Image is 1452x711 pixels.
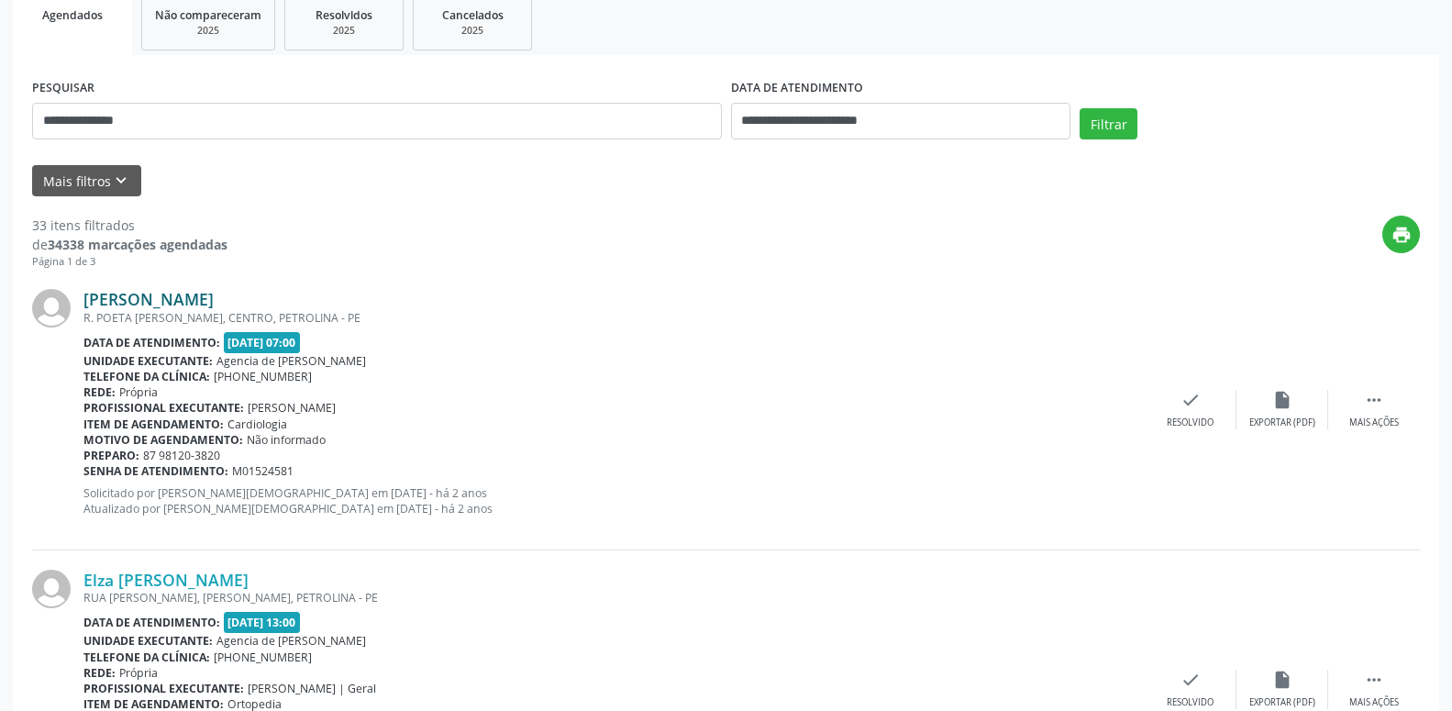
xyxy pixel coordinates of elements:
span: [PERSON_NAME] | Geral [248,681,376,696]
i: check [1180,390,1201,410]
i: keyboard_arrow_down [111,171,131,191]
span: Não informado [247,432,326,448]
span: 87 98120-3820 [143,448,220,463]
span: Agencia de [PERSON_NAME] [216,353,366,369]
span: Agendados [42,7,103,23]
div: Exportar (PDF) [1249,417,1315,429]
span: M01524581 [232,463,294,479]
span: [PHONE_NUMBER] [214,369,312,384]
b: Profissional executante: [83,681,244,696]
b: Motivo de agendamento: [83,432,243,448]
span: [PERSON_NAME] [248,400,336,416]
label: PESQUISAR [32,74,94,103]
button: print [1382,216,1420,253]
button: Mais filtroskeyboard_arrow_down [32,165,141,197]
span: [DATE] 07:00 [224,332,301,353]
span: Cancelados [442,7,504,23]
span: Resolvidos [316,7,372,23]
div: RUA [PERSON_NAME], [PERSON_NAME], PETROLINA - PE [83,590,1145,605]
span: [DATE] 13:00 [224,612,301,633]
b: Data de atendimento: [83,615,220,630]
strong: 34338 marcações agendadas [48,236,227,253]
div: Exportar (PDF) [1249,696,1315,709]
button: Filtrar [1080,108,1137,139]
div: 2025 [155,24,261,38]
div: R. POETA [PERSON_NAME], CENTRO, PETROLINA - PE [83,310,1145,326]
div: Resolvido [1167,417,1214,429]
span: Cardiologia [227,417,287,432]
div: Mais ações [1349,417,1399,429]
label: DATA DE ATENDIMENTO [731,74,863,103]
p: Solicitado por [PERSON_NAME][DEMOGRAPHIC_DATA] em [DATE] - há 2 anos Atualizado por [PERSON_NAME]... [83,485,1145,517]
span: Própria [119,665,158,681]
a: [PERSON_NAME] [83,289,214,309]
i: insert_drive_file [1272,390,1292,410]
span: [PHONE_NUMBER] [214,650,312,665]
b: Unidade executante: [83,353,213,369]
i: print [1391,225,1412,245]
b: Preparo: [83,448,139,463]
i:  [1364,390,1384,410]
a: Elza [PERSON_NAME] [83,570,249,590]
b: Senha de atendimento: [83,463,228,479]
b: Telefone da clínica: [83,369,210,384]
i: check [1180,670,1201,690]
b: Profissional executante: [83,400,244,416]
b: Rede: [83,665,116,681]
div: 2025 [298,24,390,38]
span: Própria [119,384,158,400]
i:  [1364,670,1384,690]
b: Item de agendamento: [83,417,224,432]
div: 2025 [427,24,518,38]
div: Página 1 de 3 [32,254,227,270]
b: Unidade executante: [83,633,213,649]
img: img [32,289,71,328]
b: Data de atendimento: [83,335,220,350]
span: Agencia de [PERSON_NAME] [216,633,366,649]
img: img [32,570,71,608]
b: Rede: [83,384,116,400]
b: Telefone da clínica: [83,650,210,665]
span: Não compareceram [155,7,261,23]
div: Mais ações [1349,696,1399,709]
div: Resolvido [1167,696,1214,709]
div: 33 itens filtrados [32,216,227,235]
i: insert_drive_file [1272,670,1292,690]
div: de [32,235,227,254]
